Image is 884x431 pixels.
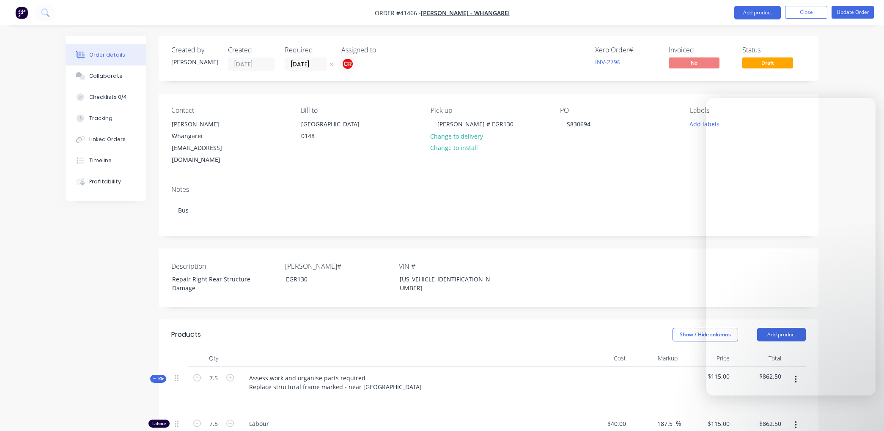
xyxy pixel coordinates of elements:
div: Required [285,46,331,54]
div: Xero Order # [595,46,659,54]
span: % [676,419,681,428]
div: [PERSON_NAME] Whangarei [172,118,242,142]
div: Labour [148,420,170,428]
div: PO [560,106,676,115]
div: Kit [150,375,166,383]
div: Profitability [89,178,121,185]
div: [GEOGRAPHIC_DATA]0148 [294,118,379,145]
div: Order details [89,51,125,59]
div: Bus [171,197,806,223]
div: [PERSON_NAME] [171,57,218,66]
button: Tracking [66,108,146,129]
button: Linked Orders [66,129,146,150]
a: INV-2796 [595,58,620,66]
div: Checklists 0/4 [89,93,127,101]
label: [PERSON_NAME]# [285,261,391,271]
div: [EMAIL_ADDRESS][DOMAIN_NAME] [172,142,242,166]
div: Status [742,46,806,54]
span: No [669,57,719,68]
button: CR [341,57,354,70]
label: Description [171,261,277,271]
span: Order #41466 - [375,9,421,17]
div: S830694 [560,118,597,130]
div: Contact [171,106,287,115]
div: Collaborate [89,72,123,80]
button: Add product [734,6,781,19]
button: Change to delivery [426,130,488,142]
iframe: Intercom live chat [855,402,876,423]
button: Show / Hide columns [673,328,738,341]
div: Products [171,330,201,340]
button: Add labels [685,118,724,129]
button: Update Order [832,6,874,19]
div: Labels [690,106,806,115]
div: 0148 [301,130,371,142]
button: Order details [66,44,146,65]
button: Change to install [426,142,483,153]
div: [PERSON_NAME] Whangarei[EMAIL_ADDRESS][DOMAIN_NAME] [165,118,249,166]
button: Profitability [66,171,146,192]
div: Repair Right Rear Structure Damage [165,273,271,294]
div: Invoiced [669,46,732,54]
img: Factory [15,6,28,19]
div: Timeline [89,157,112,164]
div: [PERSON_NAME] # EGR130 [431,118,520,130]
div: Markup [629,350,681,367]
div: Linked Orders [89,136,126,143]
button: Checklists 0/4 [66,87,146,108]
div: Assess work and organise parts required Replace structural frame marked - near [GEOGRAPHIC_DATA] [242,372,428,393]
button: Timeline [66,150,146,171]
div: Bill to [301,106,417,115]
span: Labour [249,419,574,428]
div: Created by [171,46,218,54]
a: [PERSON_NAME] - Whangarei [421,9,510,17]
iframe: Intercom live chat [706,98,876,396]
span: $115.00 [684,372,730,381]
span: Draft [742,57,793,68]
div: EGR130 [279,273,385,285]
div: Notes [171,185,806,194]
div: [US_VEHICLE_IDENTIFICATION_NUMBER] [393,273,499,294]
label: VIN # [399,261,505,271]
span: Kit [153,376,164,382]
div: Pick up [431,106,546,115]
div: [GEOGRAPHIC_DATA] [301,118,371,130]
button: Collaborate [66,65,146,87]
div: Assigned to [341,46,426,54]
div: Price [681,350,733,367]
div: Cost [577,350,629,367]
div: Qty [188,350,239,367]
div: Created [228,46,275,54]
div: Tracking [89,115,113,122]
button: Close [785,6,827,19]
